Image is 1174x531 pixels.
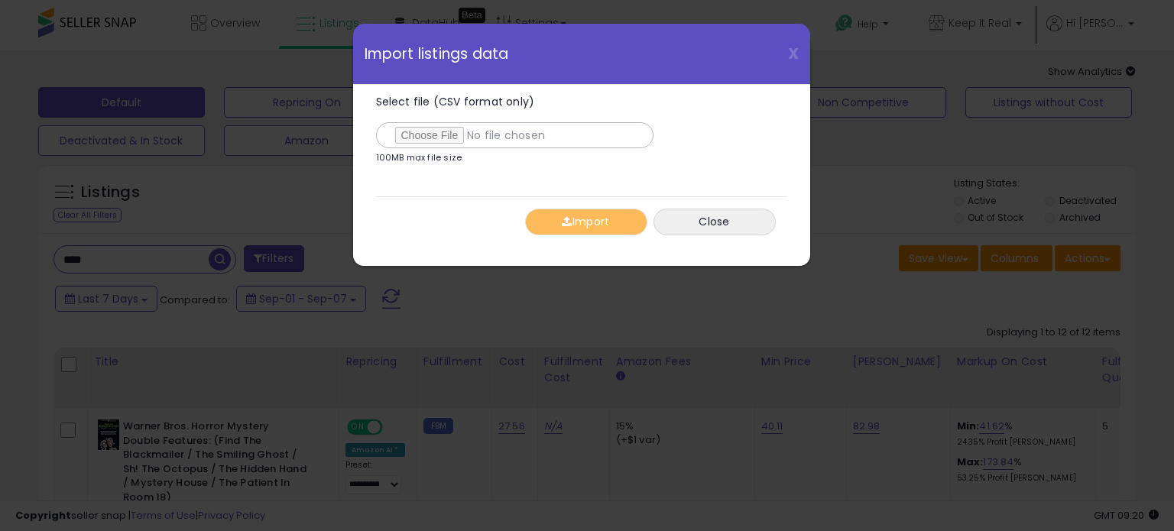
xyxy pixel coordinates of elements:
span: Import listings data [365,47,509,61]
p: 100MB max file size [376,154,462,162]
button: Import [525,209,647,235]
button: Close [653,209,776,235]
span: X [788,43,799,64]
span: Select file (CSV format only) [376,94,535,109]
